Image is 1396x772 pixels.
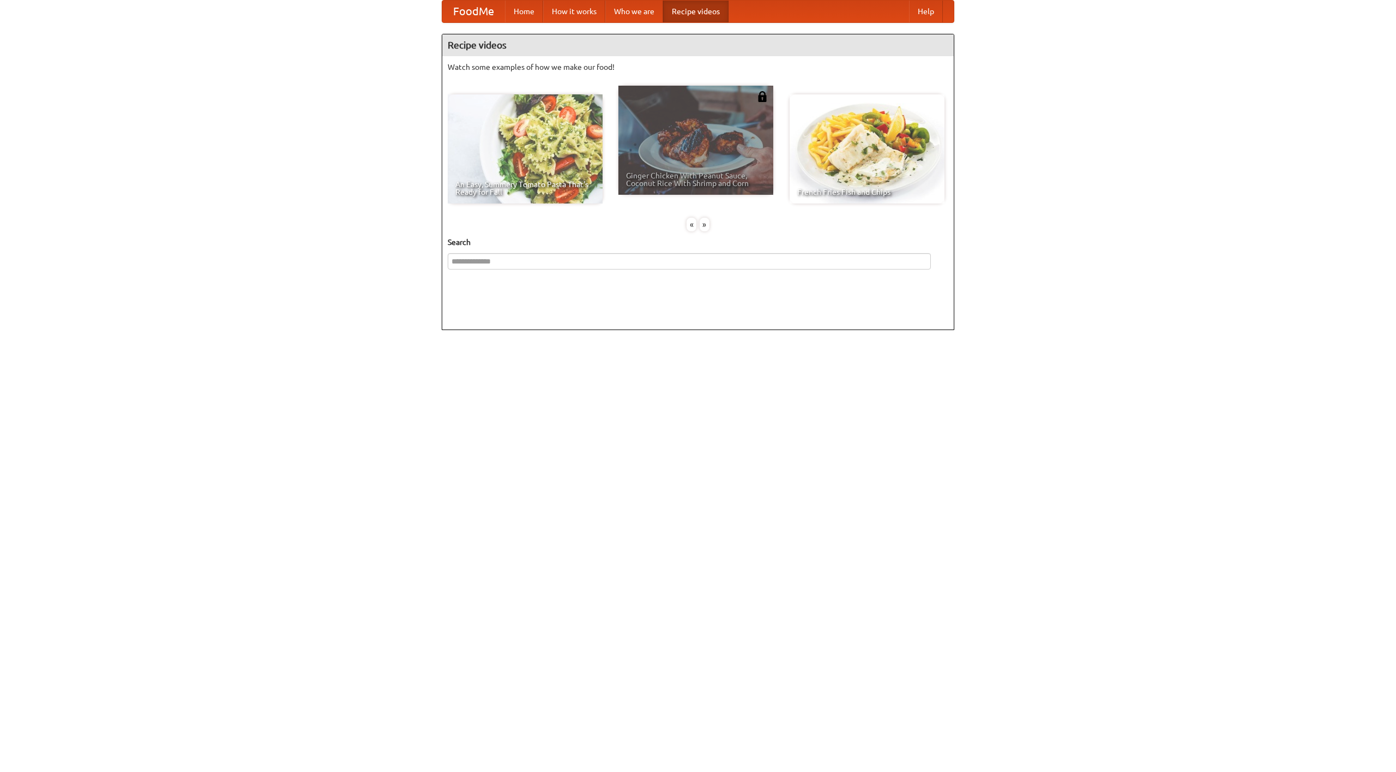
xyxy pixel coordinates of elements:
[448,237,948,248] h5: Search
[448,94,603,204] a: An Easy, Summery Tomato Pasta That's Ready for Fall
[505,1,543,22] a: Home
[543,1,605,22] a: How it works
[448,62,948,73] p: Watch some examples of how we make our food!
[455,181,595,196] span: An Easy, Summery Tomato Pasta That's Ready for Fall
[757,91,768,102] img: 483408.png
[442,34,954,56] h4: Recipe videos
[797,188,937,196] span: French Fries Fish and Chips
[687,218,696,231] div: «
[909,1,943,22] a: Help
[790,94,944,204] a: French Fries Fish and Chips
[700,218,709,231] div: »
[605,1,663,22] a: Who we are
[442,1,505,22] a: FoodMe
[663,1,729,22] a: Recipe videos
